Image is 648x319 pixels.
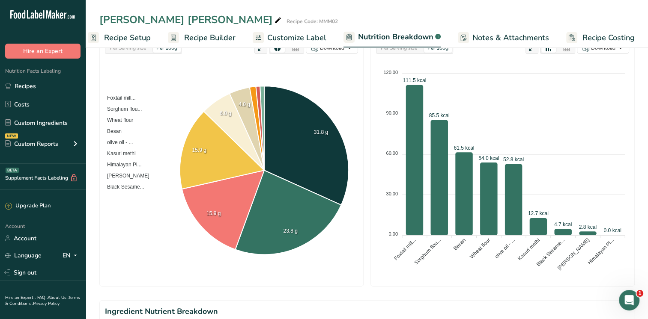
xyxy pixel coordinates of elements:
tspan: 120.00 [383,70,398,75]
span: Foxtail mill... [101,95,136,101]
span: Recipe Builder [184,32,236,44]
a: Recipe Costing [566,28,635,47]
h2: Ingredient Nutrient Breakdown [105,306,629,317]
span: 1 [636,290,643,297]
div: Download [591,44,615,52]
div: Per Serving size [377,43,421,53]
span: Notes & Attachments [472,32,549,44]
span: Wheat flour [101,117,133,123]
tspan: Kasuri methi [517,237,541,261]
div: Upgrade Plan [5,202,51,210]
tspan: Himalayan Pi... [586,237,615,266]
div: NEW [5,133,18,139]
span: Recipe Costing [582,32,635,44]
span: Sorghum flou... [101,106,142,112]
span: Black Sesame... [101,184,144,190]
span: [PERSON_NAME] [101,173,149,179]
div: Custom Reports [5,139,58,148]
span: Customize Label [267,32,326,44]
tspan: 90.00 [386,110,398,115]
div: Per 100g [153,43,181,53]
span: Himalayan Pi... [101,162,142,168]
tspan: 60.00 [386,151,398,156]
iframe: Intercom live chat [619,290,639,310]
a: Terms & Conditions . [5,295,80,307]
button: Download [577,42,629,54]
tspan: Foxtail mill... [393,237,417,261]
a: Recipe Builder [168,28,236,47]
tspan: [PERSON_NAME] [556,237,591,271]
span: Recipe Setup [104,32,151,44]
a: FAQ . [37,295,48,301]
a: Privacy Policy [33,301,60,307]
a: Language [5,248,42,263]
tspan: 30.00 [386,191,398,196]
tspan: Wheat flour [469,237,491,260]
span: Kasuri methi [101,151,136,157]
a: Hire an Expert . [5,295,36,301]
div: Per 100g [424,43,452,53]
button: Download [306,42,358,54]
div: Per Serving size [106,43,149,53]
div: EN [63,250,81,260]
tspan: olive oil - ... [493,237,516,260]
tspan: Besan [452,237,467,251]
tspan: 0.00 [389,231,398,236]
a: Notes & Attachments [458,28,549,47]
div: BETA [6,168,19,173]
button: Hire an Expert [5,44,81,59]
span: Nutrition Breakdown [358,31,433,43]
a: Customize Label [253,28,326,47]
div: Recipe Code: MMM02 [287,18,338,25]
tspan: Sorghum flou... [413,237,442,266]
tspan: Black Sesame... [535,237,566,267]
a: Recipe Setup [88,28,151,47]
div: Download [320,44,344,52]
span: Besan [101,128,122,134]
div: [PERSON_NAME] [PERSON_NAME] [99,12,283,27]
span: olive oil - ... [101,139,133,145]
a: Nutrition Breakdown [343,27,441,48]
a: About Us . [48,295,68,301]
